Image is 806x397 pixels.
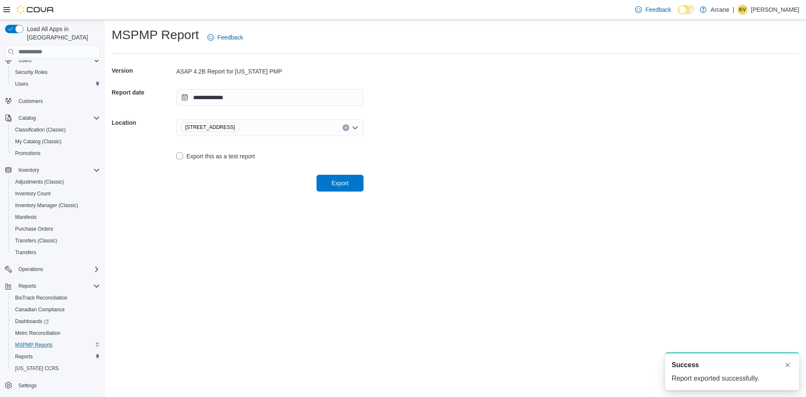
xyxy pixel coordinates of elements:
span: Canadian Compliance [15,306,65,313]
span: Transfers (Classic) [12,236,100,246]
a: Security Roles [12,67,51,77]
span: Inventory Manager (Classic) [12,200,100,210]
button: Transfers [8,247,103,258]
span: Reports [15,353,33,360]
h5: Report date [112,84,175,101]
a: Customers [15,96,46,106]
span: Operations [18,266,43,273]
a: BioTrack Reconciliation [12,293,71,303]
p: [PERSON_NAME] [751,5,799,15]
button: Inventory Manager (Classic) [8,200,103,211]
img: Cova [17,5,55,14]
a: Dashboards [8,315,103,327]
input: Press the down key to open a popover containing a calendar. [176,89,364,106]
button: MSPMP Reports [8,339,103,351]
span: Users [18,57,31,64]
span: Inventory Count [12,189,100,199]
span: Feedback [645,5,671,14]
p: | [733,5,734,15]
span: Classification (Classic) [12,125,100,135]
button: BioTrack Reconciliation [8,292,103,304]
span: Reports [18,283,36,289]
input: Dark Mode [678,5,696,14]
span: Washington CCRS [12,363,100,373]
span: Security Roles [12,67,100,77]
a: Adjustments (Classic) [12,177,67,187]
span: MSPMP Reports [15,342,52,348]
span: Metrc Reconciliation [15,330,60,337]
button: Inventory [15,165,42,175]
button: Catalog [2,112,103,124]
span: Metrc Reconciliation [12,328,100,338]
button: Clear input [343,124,349,131]
span: Adjustments (Classic) [12,177,100,187]
button: Dismiss toast [782,360,793,370]
h5: Location [112,114,175,131]
button: Canadian Compliance [8,304,103,315]
button: Classification (Classic) [8,124,103,136]
span: Customers [18,98,43,105]
span: MSPMP Reports [12,340,100,350]
button: Reports [8,351,103,363]
button: Users [15,55,35,66]
button: Reports [15,281,39,291]
span: Promotions [12,148,100,158]
a: Transfers (Classic) [12,236,60,246]
span: Dark Mode [678,14,678,15]
span: Canadian Compliance [12,305,100,315]
span: Inventory Count [15,190,51,197]
div: Report exported successfully. [672,373,793,384]
span: Dashboards [12,316,100,326]
button: Inventory Count [8,188,103,200]
span: Purchase Orders [12,224,100,234]
span: Settings [18,382,37,389]
button: Export [317,175,364,192]
span: Security Roles [15,69,47,76]
span: My Catalog (Classic) [12,137,100,147]
span: Users [12,79,100,89]
span: Reports [15,281,100,291]
button: Manifests [8,211,103,223]
span: BioTrack Reconciliation [15,294,68,301]
div: ASAP 4.2B Report for [US_STATE] PMP [176,67,364,76]
h5: Version [112,62,175,79]
button: Open list of options [352,124,359,131]
button: Operations [2,263,103,275]
button: Settings [2,379,103,392]
button: [US_STATE] CCRS [8,363,103,374]
span: Inventory [15,165,100,175]
a: Dashboards [12,316,52,326]
span: KV [739,5,746,15]
button: Security Roles [8,66,103,78]
span: Users [15,81,28,87]
label: Export this as a test report [176,151,255,161]
span: Inventory [18,167,39,174]
p: Arcane [711,5,729,15]
button: My Catalog (Classic) [8,136,103,147]
button: Users [2,55,103,66]
a: Settings [15,381,40,391]
span: [US_STATE] CCRS [15,365,59,372]
span: Promotions [15,150,41,157]
a: Metrc Reconciliation [12,328,64,338]
span: Manifests [12,212,100,222]
span: Load All Apps in [GEOGRAPHIC_DATA] [24,25,100,42]
button: Adjustments (Classic) [8,176,103,188]
span: Classification (Classic) [15,126,66,133]
a: MSPMP Reports [12,340,56,350]
span: BioTrack Reconciliation [12,293,100,303]
span: Inventory Manager (Classic) [15,202,78,209]
span: Reports [12,352,100,362]
div: Notification [672,360,793,370]
span: [STREET_ADDRESS] [185,123,235,131]
a: Transfers [12,247,39,258]
a: Canadian Compliance [12,305,68,315]
span: Manifests [15,214,37,221]
span: Dashboards [15,318,49,325]
a: Reports [12,352,36,362]
button: Purchase Orders [8,223,103,235]
a: My Catalog (Classic) [12,137,65,147]
a: Users [12,79,31,89]
span: Export [332,179,348,187]
button: Customers [2,95,103,107]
